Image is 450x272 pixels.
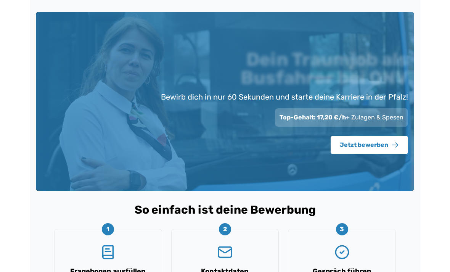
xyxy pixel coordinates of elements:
[152,50,408,87] h1: Dein Traumjob als Busfahrer bei QNV
[336,223,348,235] div: 3
[100,245,116,260] svg: BookText
[280,114,346,121] span: Top-Gehalt: 17,20 €/h
[219,223,231,235] div: 2
[161,92,408,102] p: Bewirb dich in nur 60 Sekunden und starte deine Karriere in der Pfalz!
[275,108,408,127] div: + Zulagen & Spesen
[334,245,350,260] svg: CircleCheck
[102,223,114,235] div: 1
[42,203,408,217] h2: So einfach ist deine Bewerbung
[331,136,408,154] button: Jetzt bewerben
[217,245,233,260] svg: Mail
